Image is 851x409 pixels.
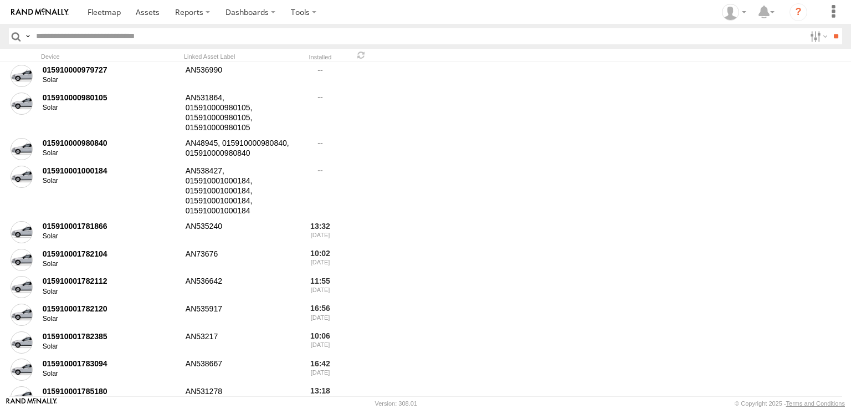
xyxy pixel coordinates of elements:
div: Solar [43,232,178,241]
div: AN531864, 015910000980105, 015910000980105, 015910000980105 [184,91,295,134]
div: 015910001000184 [43,166,178,176]
div: Solar [43,315,178,324]
div: Installed [299,55,341,60]
div: 015910000979727 [43,65,178,75]
img: rand-logo.svg [11,8,69,16]
div: © Copyright 2025 - [735,400,845,407]
div: 015910001782104 [43,249,178,259]
div: AN48945, 015910000980840, 015910000980840 [184,136,295,162]
div: AN53217 [184,330,295,355]
div: AN535240 [184,219,295,245]
span: Refresh [355,50,368,60]
div: Solar [43,260,178,269]
div: Solar [43,149,178,158]
div: 16:42 [DATE] [299,357,341,382]
div: Solar [43,342,178,351]
div: Device [41,53,180,60]
div: 16:56 [DATE] [299,302,341,328]
div: Solar [43,370,178,379]
div: AN536990 [184,63,295,89]
div: AN538667 [184,357,295,382]
div: AN538427, 015910001000184, 015910001000184, 015910001000184, 015910001000184 [184,164,295,218]
i: ? [790,3,807,21]
div: 015910001783094 [43,359,178,369]
div: Solar [43,104,178,113]
a: Terms and Conditions [786,400,845,407]
div: AN536642 [184,275,295,300]
label: Search Query [23,28,32,44]
label: Search Filter Options [806,28,829,44]
div: AN535917 [184,302,295,328]
div: Linked Asset Label [184,53,295,60]
div: 10:06 [DATE] [299,330,341,355]
div: 015910001782112 [43,276,178,286]
a: Visit our Website [6,398,57,409]
div: 13:32 [DATE] [299,219,341,245]
div: 11:55 [DATE] [299,275,341,300]
div: Solar [43,177,178,186]
div: EMMANUEL SOTELO [718,4,750,21]
div: 015910001782385 [43,331,178,341]
div: Solar [43,76,178,85]
div: 015910001782120 [43,304,178,314]
div: 10:02 [DATE] [299,247,341,273]
div: 015910000980105 [43,93,178,103]
div: AN73676 [184,247,295,273]
div: 015910001781866 [43,221,178,231]
div: 015910001785180 [43,386,178,396]
div: 015910000980840 [43,138,178,148]
div: Version: 308.01 [375,400,417,407]
div: Solar [43,288,178,296]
